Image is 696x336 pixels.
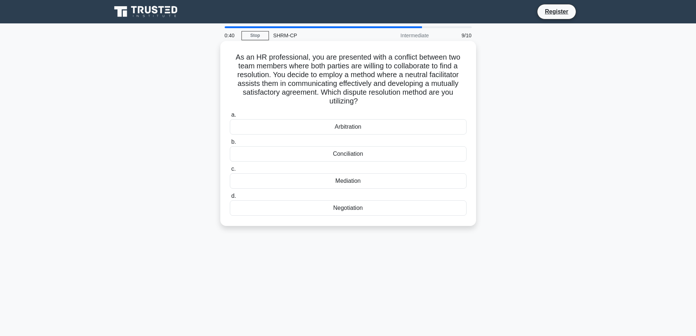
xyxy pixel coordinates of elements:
[230,200,467,216] div: Negotiation
[230,119,467,135] div: Arbitration
[230,146,467,162] div: Conciliation
[231,166,236,172] span: c.
[540,7,573,16] a: Register
[230,173,467,189] div: Mediation
[229,53,467,106] h5: As an HR professional, you are presented with a conflict between two team members where both part...
[269,28,369,43] div: SHRM-CP
[231,139,236,145] span: b.
[369,28,433,43] div: Intermediate
[231,112,236,118] span: a.
[220,28,241,43] div: 0:40
[241,31,269,40] a: Stop
[433,28,476,43] div: 9/10
[231,193,236,199] span: d.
